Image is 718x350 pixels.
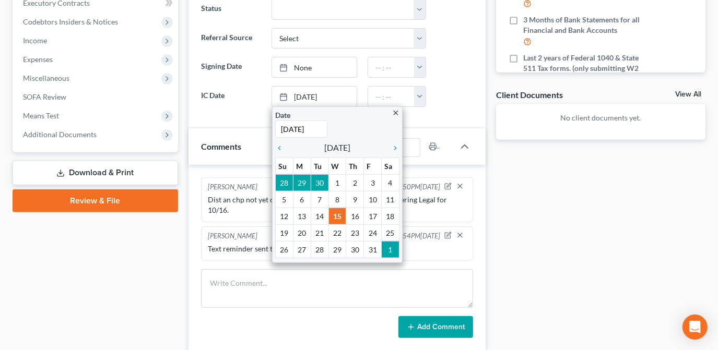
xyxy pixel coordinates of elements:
td: 15 [328,208,346,224]
td: 16 [346,208,364,224]
span: Additional Documents [23,130,97,139]
td: 28 [276,174,293,191]
th: Tu [311,158,328,174]
label: Referral Source [196,28,266,49]
td: 10 [364,191,382,208]
th: W [328,158,346,174]
i: chevron_left [275,144,289,152]
span: Expenses [23,55,53,64]
label: IC Date [196,86,266,107]
td: 18 [382,208,399,224]
td: 6 [293,191,311,208]
td: 5 [276,191,293,208]
td: 23 [346,224,364,241]
span: 02:54PM[DATE] [393,231,440,241]
td: 21 [311,224,328,241]
div: [PERSON_NAME] [208,231,257,242]
td: 11 [382,191,399,208]
span: Codebtors Insiders & Notices [23,17,118,26]
span: Comments [201,141,241,151]
td: 13 [293,208,311,224]
a: close [392,106,399,118]
span: Income [23,36,47,45]
td: 25 [382,224,399,241]
span: [DATE] [324,141,350,154]
td: 29 [293,174,311,191]
a: SOFA Review [15,88,178,106]
span: Last 2 years of Federal 1040 & State 511 Tax forms. (only submitting W2 is not acceptable) [523,53,644,84]
div: Text reminder sent through IC Date feature. =D [208,244,466,254]
i: close [392,109,399,117]
td: 26 [276,241,293,258]
td: 14 [311,208,328,224]
a: chevron_right [386,141,399,154]
td: 1 [328,174,346,191]
td: 3 [364,174,382,191]
td: 17 [364,208,382,224]
td: 22 [328,224,346,241]
td: 24 [364,224,382,241]
i: chevron_right [386,144,399,152]
td: 20 [293,224,311,241]
td: 12 [276,208,293,224]
td: 30 [311,174,328,191]
div: Client Documents [496,89,563,100]
td: 7 [311,191,328,208]
span: Means Test [23,111,59,120]
a: View All [675,91,701,98]
a: None [272,57,357,77]
div: Open Intercom Messenger [682,315,708,340]
td: 9 [346,191,364,208]
input: -- : -- [368,87,415,106]
p: No client documents yet. [504,113,697,123]
div: Dist an chp not yet confirmed. #1 phone scheduled by Answering Legal for 10/16. [208,195,466,215]
th: Sa [382,158,399,174]
th: Su [276,158,293,174]
a: [DATE] [272,87,357,106]
th: Th [346,158,364,174]
td: 30 [346,241,364,258]
td: 19 [276,224,293,241]
th: F [364,158,382,174]
span: SOFA Review [23,92,66,101]
td: 1 [382,241,399,258]
td: 27 [293,241,311,258]
td: 2 [346,174,364,191]
th: M [293,158,311,174]
button: Add Comment [398,316,473,338]
td: 28 [311,241,328,258]
a: Review & File [13,189,178,212]
a: chevron_left [275,141,289,154]
input: 1/1/2013 [275,120,327,138]
td: 29 [328,241,346,258]
div: [PERSON_NAME] [208,182,257,192]
td: 8 [328,191,346,208]
td: 4 [382,174,399,191]
td: 31 [364,241,382,258]
a: Download & Print [13,161,178,185]
label: Signing Date [196,57,266,78]
span: 3 Months of Bank Statements for all Financial and Bank Accounts [523,15,644,35]
input: -- : -- [368,57,415,77]
span: 02:50PM[DATE] [393,182,440,192]
span: Miscellaneous [23,74,69,82]
label: Date [275,110,290,120]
